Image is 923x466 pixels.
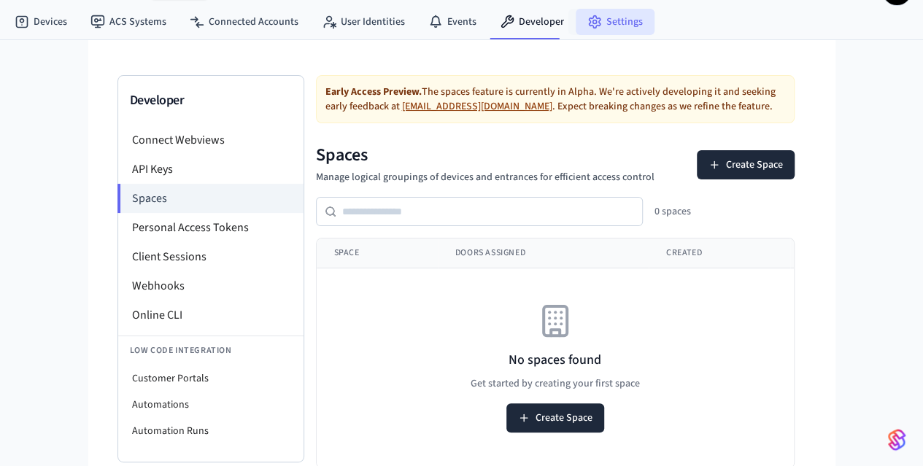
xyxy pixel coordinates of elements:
[438,238,649,268] th: Doors Assigned
[118,125,304,155] li: Connect Webviews
[576,9,654,35] a: Settings
[118,365,304,392] li: Customer Portals
[118,392,304,418] li: Automations
[310,9,417,35] a: User Identities
[118,335,304,365] li: Low Code Integration
[130,90,292,111] h3: Developer
[316,75,795,123] div: The spaces feature is currently in Alpha. We're actively developing it and seeking early feedback...
[118,155,304,184] li: API Keys
[79,9,178,35] a: ACS Systems
[118,418,304,444] li: Automation Runs
[506,403,604,432] button: Create Space
[697,150,795,179] button: Create Space
[471,376,640,392] p: Get started by creating your first space
[417,9,488,35] a: Events
[488,9,576,35] a: Developer
[888,428,905,451] img: SeamLogoGradient.69752ec5.svg
[118,242,304,271] li: Client Sessions
[117,184,304,213] li: Spaces
[325,85,422,99] strong: Early Access Preview.
[509,350,601,370] h3: No spaces found
[649,238,791,268] th: Created
[317,238,438,268] th: Space
[316,144,654,167] h1: Spaces
[178,9,310,35] a: Connected Accounts
[402,99,552,114] a: [EMAIL_ADDRESS][DOMAIN_NAME]
[118,300,304,330] li: Online CLI
[316,170,654,185] p: Manage logical groupings of devices and entrances for efficient access control
[118,271,304,300] li: Webhooks
[654,204,691,219] div: 0 spaces
[3,9,79,35] a: Devices
[118,213,304,242] li: Personal Access Tokens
